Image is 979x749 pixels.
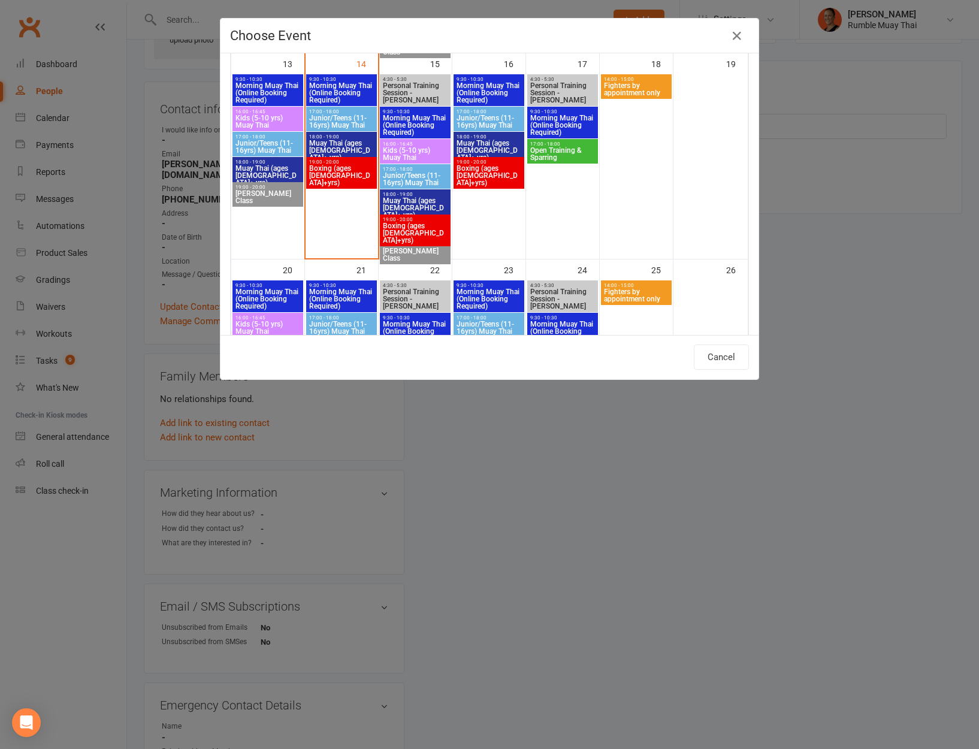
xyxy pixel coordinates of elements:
[530,109,596,114] span: 9:30 - 10:30
[235,288,301,310] span: Morning Muay Thai (Online Booking Required)
[309,315,374,321] span: 17:00 - 18:00
[578,259,599,279] div: 24
[603,77,669,82] span: 14:00 - 15:00
[456,114,522,129] span: Junior/Teens (11-16yrs) Muay Thai
[530,321,596,342] span: Morning Muay Thai (Online Booking Required)
[382,321,448,342] span: Morning Muay Thai (Online Booking Required)
[456,288,522,310] span: Morning Muay Thai (Online Booking Required)
[456,77,522,82] span: 9:30 - 10:30
[230,28,749,43] h4: Choose Event
[235,165,301,186] span: Muay Thai (ages [DEMOGRAPHIC_DATA]+ yrs)
[235,82,301,104] span: Morning Muay Thai (Online Booking Required)
[309,114,374,129] span: Junior/Teens (11-16yrs) Muay Thai
[235,109,301,114] span: 16:00 - 16:45
[382,315,448,321] span: 9:30 - 10:30
[382,147,448,161] span: Kids (5-10 yrs) Muay Thai
[356,53,378,73] div: 14
[309,288,374,310] span: Morning Muay Thai (Online Booking Required)
[309,134,374,140] span: 18:00 - 19:00
[283,259,304,279] div: 20
[530,114,596,136] span: Morning Muay Thai (Online Booking Required)
[309,82,374,104] span: Morning Muay Thai (Online Booking Required)
[726,259,748,279] div: 26
[530,77,596,82] span: 4:30 - 5:30
[235,134,301,140] span: 17:00 - 18:00
[726,53,748,73] div: 19
[456,315,522,321] span: 17:00 - 18:00
[12,708,41,737] div: Open Intercom Messenger
[382,109,448,114] span: 9:30 - 10:30
[235,159,301,165] span: 18:00 - 19:00
[235,140,301,154] span: Junior/Teens (11-16yrs) Muay Thai
[456,159,522,165] span: 19:00 - 20:00
[382,77,448,82] span: 4:30 - 5:30
[382,82,448,104] span: Personal Training Session - [PERSON_NAME]
[235,321,301,335] span: Kids (5-10 yrs) Muay Thai
[530,315,596,321] span: 9:30 - 10:30
[309,321,374,335] span: Junior/Teens (11-16yrs) Muay Thai
[456,283,522,288] span: 9:30 - 10:30
[356,259,378,279] div: 21
[603,288,669,303] span: Fighters by appointment only
[309,140,374,161] span: Muay Thai (ages [DEMOGRAPHIC_DATA]+ yrs)
[309,159,374,165] span: 19:00 - 20:00
[430,259,452,279] div: 22
[504,53,525,73] div: 16
[382,114,448,136] span: Morning Muay Thai (Online Booking Required)
[235,77,301,82] span: 9:30 - 10:30
[530,288,596,310] span: Personal Training Session - [PERSON_NAME]
[530,147,596,161] span: Open Training & Sparring
[382,172,448,186] span: Junior/Teens (11-16yrs) Muay Thai
[235,315,301,321] span: 16:00 - 16:45
[235,283,301,288] span: 9:30 - 10:30
[694,345,749,370] button: Cancel
[309,109,374,114] span: 17:00 - 18:00
[382,222,448,244] span: Boxing (ages [DEMOGRAPHIC_DATA]+yrs)
[382,141,448,147] span: 16:00 - 16:45
[578,53,599,73] div: 17
[235,185,301,190] span: 19:00 - 20:00
[456,165,522,186] span: Boxing (ages [DEMOGRAPHIC_DATA]+yrs)
[283,53,304,73] div: 13
[456,82,522,104] span: Morning Muay Thai (Online Booking Required)
[530,141,596,147] span: 17:00 - 18:00
[309,77,374,82] span: 9:30 - 10:30
[530,82,596,104] span: Personal Training Session - [PERSON_NAME]
[430,53,452,73] div: 15
[309,283,374,288] span: 9:30 - 10:30
[235,190,301,204] span: [PERSON_NAME] Class
[456,321,522,335] span: Junior/Teens (11-16yrs) Muay Thai
[382,288,448,310] span: Personal Training Session - [PERSON_NAME]
[651,53,673,73] div: 18
[530,283,596,288] span: 4:30 - 5:30
[651,259,673,279] div: 25
[603,82,669,96] span: Fighters by appointment only
[382,192,448,197] span: 18:00 - 19:00
[382,217,448,222] span: 19:00 - 20:00
[382,167,448,172] span: 17:00 - 18:00
[456,134,522,140] span: 18:00 - 19:00
[456,140,522,161] span: Muay Thai (ages [DEMOGRAPHIC_DATA]+ yrs)
[382,247,448,262] span: [PERSON_NAME] Class
[504,259,525,279] div: 23
[382,197,448,219] span: Muay Thai (ages [DEMOGRAPHIC_DATA]+ yrs)
[235,114,301,129] span: Kids (5-10 yrs) Muay Thai
[456,109,522,114] span: 17:00 - 18:00
[727,26,747,46] button: Close
[382,283,448,288] span: 4:30 - 5:30
[309,165,374,186] span: Boxing (ages [DEMOGRAPHIC_DATA]+yrs)
[603,283,669,288] span: 14:00 - 15:00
